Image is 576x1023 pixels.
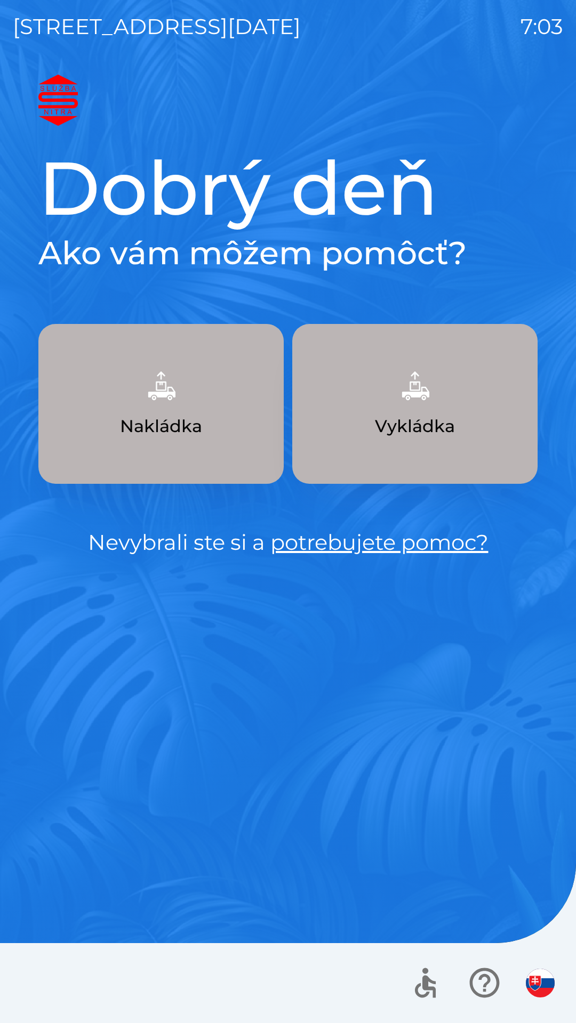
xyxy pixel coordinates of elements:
p: Nakládka [120,413,202,439]
img: Logo [38,75,538,126]
button: Vykládka [292,324,538,484]
img: 6e47bb1a-0e3d-42fb-b293-4c1d94981b35.png [391,362,438,409]
button: Nakládka [38,324,284,484]
p: Nevybrali ste si a [38,526,538,558]
p: [STREET_ADDRESS][DATE] [13,11,301,43]
h1: Dobrý deň [38,143,538,233]
img: sk flag [526,969,555,997]
a: potrebujete pomoc? [270,529,489,555]
h2: Ako vám môžem pomôcť? [38,233,538,273]
p: Vykládka [375,413,455,439]
img: 9957f61b-5a77-4cda-b04a-829d24c9f37e.png [138,362,185,409]
p: 7:03 [521,11,563,43]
